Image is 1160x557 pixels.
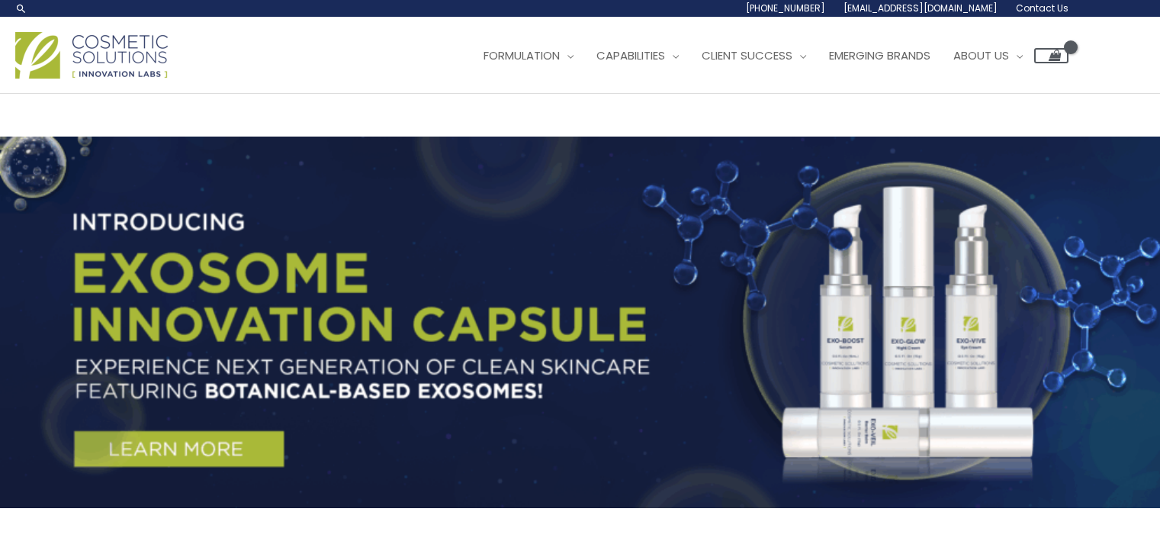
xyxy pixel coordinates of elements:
[15,32,168,79] img: Cosmetic Solutions Logo
[15,2,27,14] a: Search icon link
[953,47,1009,63] span: About Us
[702,47,792,63] span: Client Success
[818,33,942,79] a: Emerging Brands
[596,47,665,63] span: Capabilities
[942,33,1034,79] a: About Us
[746,2,825,14] span: [PHONE_NUMBER]
[484,47,560,63] span: Formulation
[829,47,930,63] span: Emerging Brands
[585,33,690,79] a: Capabilities
[1016,2,1068,14] span: Contact Us
[461,33,1068,79] nav: Site Navigation
[1034,48,1068,63] a: View Shopping Cart, empty
[690,33,818,79] a: Client Success
[472,33,585,79] a: Formulation
[843,2,998,14] span: [EMAIL_ADDRESS][DOMAIN_NAME]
